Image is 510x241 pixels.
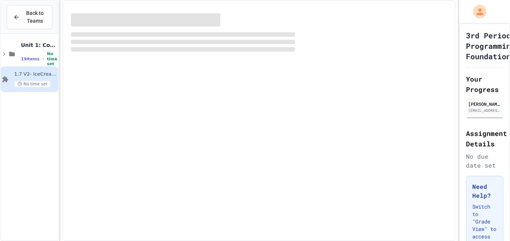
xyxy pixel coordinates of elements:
div: No due date set [466,152,503,170]
span: 1.7 V2- IceCream Machine Project [14,71,57,77]
span: No time set [47,51,57,66]
h3: Need Help? [472,182,497,200]
span: 19 items [21,57,40,61]
span: Unit 1: Computational Thinking & Problem Solving [21,42,57,48]
div: [PERSON_NAME] [468,101,501,107]
div: [EMAIL_ADDRESS][DOMAIN_NAME] [468,108,501,113]
span: No time set [14,80,51,88]
span: Back to Teams [24,9,46,25]
div: My Account [465,3,488,20]
h2: Assignment Details [466,128,503,149]
button: Back to Teams [7,5,52,29]
span: • [43,56,44,62]
h2: Your Progress [466,74,503,95]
